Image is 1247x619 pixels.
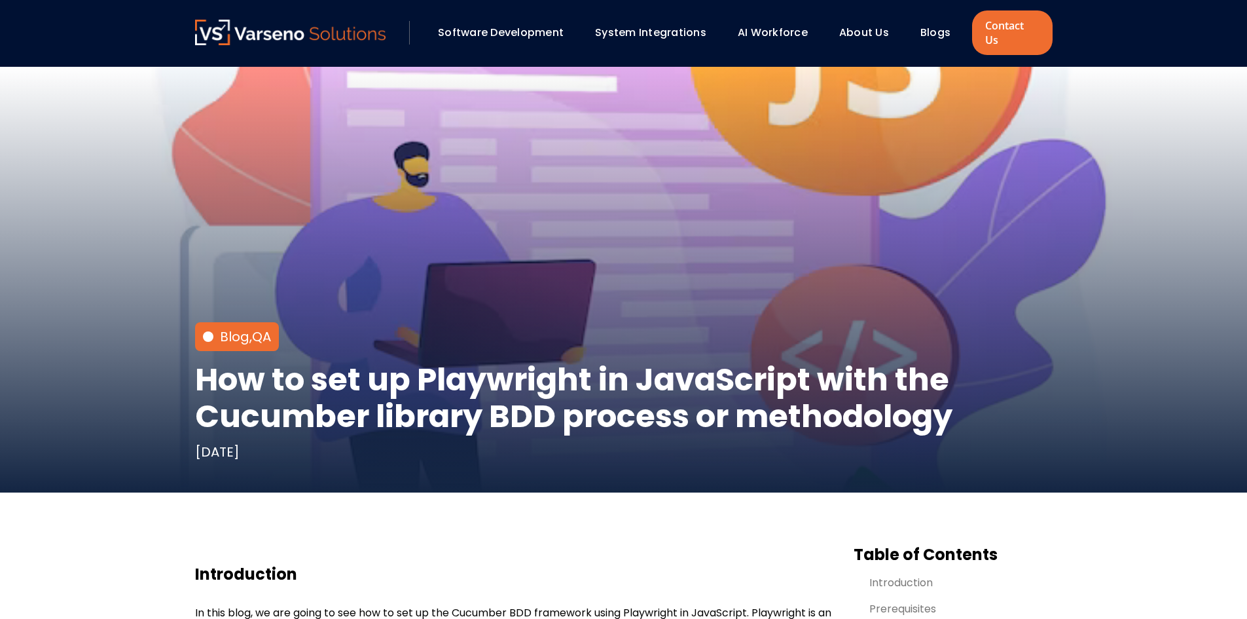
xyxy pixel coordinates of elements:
[220,328,271,346] div: ,
[220,328,249,346] a: Blog
[833,22,907,44] div: About Us
[731,22,826,44] div: AI Workforce
[595,25,706,40] a: System Integrations
[914,22,969,44] div: Blogs
[438,25,564,40] a: Software Development
[972,10,1052,55] a: Contact Us
[252,328,271,346] a: QA
[854,545,1053,565] h3: Table of Contents
[588,22,725,44] div: System Integrations
[195,565,833,584] h3: Introduction
[920,25,950,40] a: Blogs
[854,601,1053,617] a: Prerequisites
[431,22,582,44] div: Software Development
[738,25,808,40] a: AI Workforce
[195,20,386,45] img: Varseno Solutions – Product Engineering & IT Services
[195,362,1053,435] h1: How to set up Playwright in JavaScript with the Cucumber library BDD process or methodology
[195,443,240,461] div: [DATE]
[854,575,1053,591] a: Introduction
[195,20,386,46] a: Varseno Solutions – Product Engineering & IT Services
[839,25,889,40] a: About Us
